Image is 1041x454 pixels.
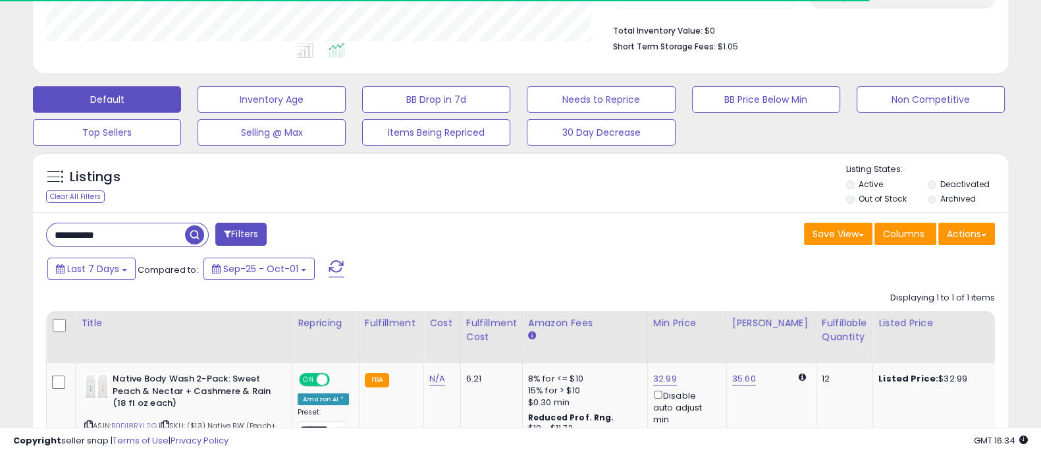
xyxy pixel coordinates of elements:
button: Columns [874,223,936,245]
a: 35.60 [732,372,756,385]
span: Last 7 Days [67,262,119,275]
p: Listing States: [846,163,1008,176]
button: Default [33,86,181,113]
div: Title [81,316,286,330]
div: 15% for > $10 [528,385,637,397]
b: Total Inventory Value: [613,25,703,36]
div: Displaying 1 to 1 of 1 items [890,292,995,304]
label: Archived [940,193,975,204]
small: Amazon Fees. [528,330,536,342]
div: Min Price [653,316,721,330]
button: BB Price Below Min [692,86,840,113]
div: Fulfillable Quantity [822,316,867,344]
button: Inventory Age [198,86,346,113]
div: Fulfillment [365,316,418,330]
div: Listed Price [878,316,992,330]
button: Selling @ Max [198,119,346,146]
div: 8% for <= $10 [528,373,637,385]
label: Active [859,179,883,190]
div: Clear All Filters [46,190,105,203]
b: Native Body Wash 2-Pack: Sweet Peach & Nectar + Cashmere & Rain (18 fl oz each) [113,373,273,413]
div: Preset: [298,408,349,437]
img: 31PYFv8uqdL._SL40_.jpg [84,373,109,399]
button: Actions [938,223,995,245]
div: Amazon AI * [298,393,349,405]
span: OFF [328,374,349,385]
a: 32.99 [653,372,677,385]
div: seller snap | | [13,435,228,447]
button: Items Being Repriced [362,119,510,146]
button: Top Sellers [33,119,181,146]
a: Terms of Use [113,434,169,447]
button: Filters [215,223,267,246]
button: BB Drop in 7d [362,86,510,113]
button: 30 Day Decrease [527,119,675,146]
span: 2025-10-9 16:34 GMT [974,434,1028,447]
span: $1.05 [718,40,738,53]
div: $0.30 min [528,397,637,409]
li: $0 [613,22,985,38]
label: Deactivated [940,179,989,190]
button: Non Competitive [857,86,1005,113]
div: 12 [822,373,863,385]
span: Columns [883,227,924,241]
div: Amazon Fees [528,316,642,330]
label: Out of Stock [859,193,907,204]
span: Sep-25 - Oct-01 [223,262,298,275]
div: [PERSON_NAME] [732,316,811,330]
div: Disable auto adjust min [653,388,716,426]
button: Last 7 Days [47,258,136,280]
div: Repricing [298,316,354,330]
a: Privacy Policy [171,434,228,447]
button: Needs to Reprice [527,86,675,113]
strong: Copyright [13,434,61,447]
button: Save View [804,223,872,245]
span: Compared to: [138,264,198,276]
small: FBA [365,373,389,387]
div: Fulfillment Cost [466,316,517,344]
h5: Listings [70,168,120,186]
div: Cost [429,316,455,330]
b: Listed Price: [878,372,938,385]
div: $32.99 [878,373,988,385]
div: 6.21 [466,373,512,385]
button: Sep-25 - Oct-01 [203,258,315,280]
span: ON [300,374,317,385]
a: N/A [429,372,445,385]
b: Reduced Prof. Rng. [528,412,614,423]
b: Short Term Storage Fees: [613,41,716,52]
